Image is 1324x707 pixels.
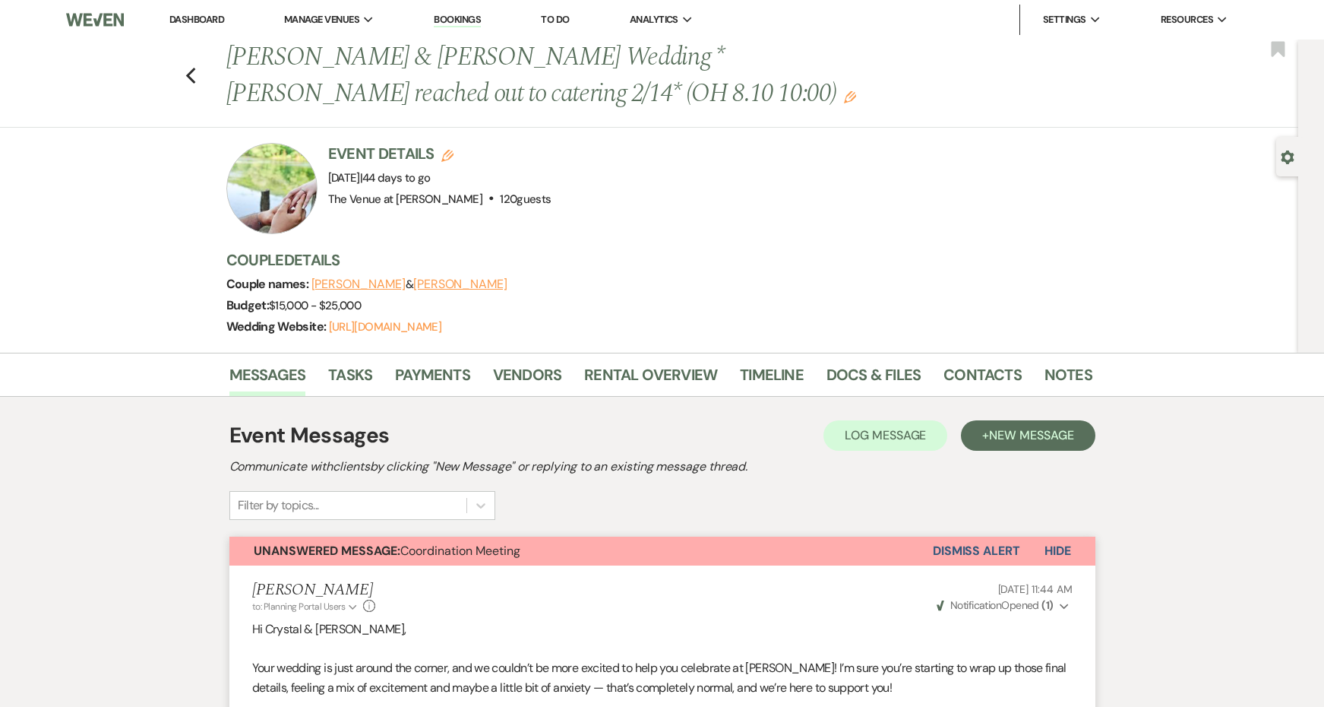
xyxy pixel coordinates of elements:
[229,537,933,566] button: Unanswered Message:Coordination Meeting
[740,363,804,396] a: Timeline
[229,458,1095,476] h2: Communicate with clients by clicking "New Message" or replying to an existing message thread.
[360,170,431,185] span: |
[943,363,1022,396] a: Contacts
[630,12,678,27] span: Analytics
[311,278,406,290] button: [PERSON_NAME]
[254,543,520,559] span: Coordination Meeting
[933,537,1020,566] button: Dismiss Alert
[252,658,1073,697] p: Your wedding is just around the corner, and we couldn’t be more excited to help you celebrate at ...
[226,249,1077,271] h3: Couple Details
[362,170,431,185] span: 44 days to go
[1281,149,1294,163] button: Open lead details
[989,427,1073,443] span: New Message
[413,278,507,290] button: [PERSON_NAME]
[1044,543,1071,559] span: Hide
[252,600,360,613] button: to: Planning Portal Users
[328,192,482,207] span: The Venue at [PERSON_NAME]
[1043,12,1086,27] span: Settings
[226,40,907,112] h1: [PERSON_NAME] & [PERSON_NAME] Wedding *[PERSON_NAME] reached out to catering 2/14* (OH 8.10 10:00)
[252,581,376,600] h5: [PERSON_NAME]
[823,420,947,451] button: Log Message
[328,170,431,185] span: [DATE]
[311,277,507,292] span: &
[934,598,1073,613] button: NotificationOpened (1)
[229,420,390,452] h1: Event Messages
[238,496,319,515] div: Filter by topics...
[826,363,921,396] a: Docs & Files
[541,13,569,26] a: To Do
[950,598,1001,612] span: Notification
[937,598,1054,612] span: Opened
[328,363,372,396] a: Tasks
[226,276,311,292] span: Couple names:
[269,298,361,313] span: $15,000 - $25,000
[329,319,441,334] a: [URL][DOMAIN_NAME]
[328,143,551,164] h3: Event Details
[1020,537,1095,566] button: Hide
[998,582,1073,596] span: [DATE] 11:44 AM
[493,363,561,396] a: Vendors
[961,420,1095,451] button: +New Message
[845,427,926,443] span: Log Message
[284,12,359,27] span: Manage Venues
[844,90,856,103] button: Edit
[395,363,470,396] a: Payments
[252,621,406,637] span: Hi Crystal & [PERSON_NAME],
[1044,363,1092,396] a: Notes
[434,13,481,27] a: Bookings
[252,601,346,613] span: to: Planning Portal Users
[226,297,270,313] span: Budget:
[1161,12,1213,27] span: Resources
[226,319,329,334] span: Wedding Website:
[254,543,400,559] strong: Unanswered Message:
[229,363,306,396] a: Messages
[1041,598,1053,612] strong: ( 1 )
[500,192,551,207] span: 120 guests
[169,13,224,26] a: Dashboard
[584,363,717,396] a: Rental Overview
[66,4,124,36] img: Weven Logo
